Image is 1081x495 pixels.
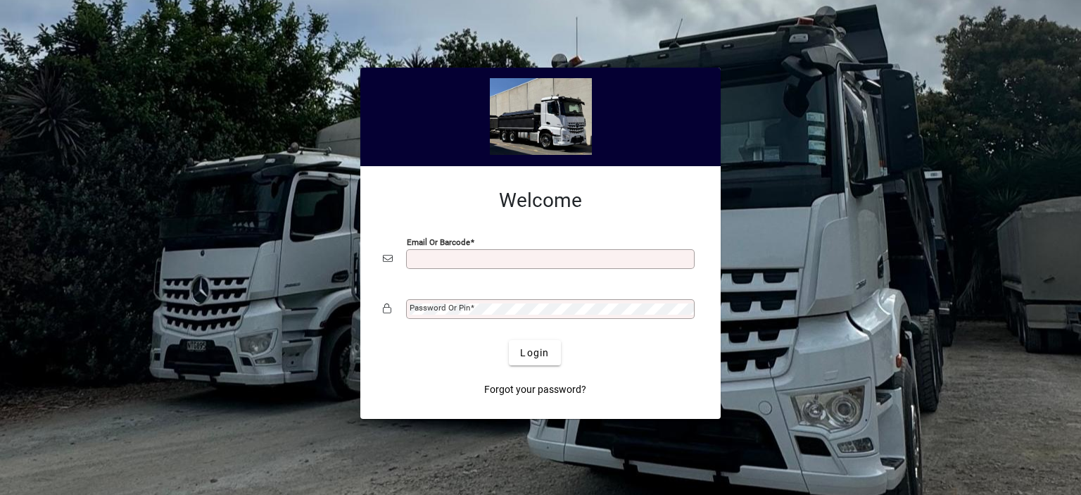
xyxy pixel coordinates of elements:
h2: Welcome [383,189,698,213]
mat-label: Password or Pin [410,303,470,313]
button: Login [509,340,560,365]
span: Login [520,346,549,361]
span: Forgot your password? [484,382,586,397]
a: Forgot your password? [479,377,592,402]
mat-label: Email or Barcode [407,237,470,247]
